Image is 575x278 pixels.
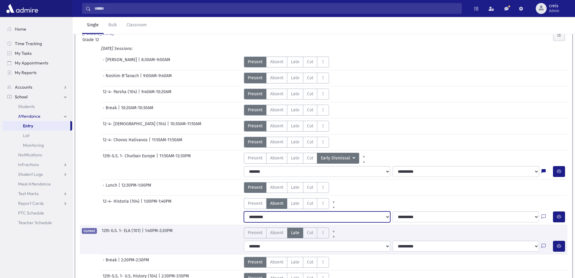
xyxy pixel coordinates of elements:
span: Meal Attendance [18,181,51,187]
i: [DATE] Sessions: [101,46,132,51]
span: | [149,137,152,148]
span: Present [248,91,263,97]
span: Cut [307,259,313,265]
a: Notifications [2,150,72,160]
span: 12th G.S. 1- Churban Europe [103,153,156,164]
a: School [2,92,72,102]
span: Attendance [18,113,40,119]
span: Late [291,184,299,191]
span: Test Marks [18,191,39,196]
span: 12-4- Historia (104) [103,198,141,209]
a: All Prior [329,198,338,203]
a: My Reports [2,68,72,77]
span: Late [291,91,299,97]
span: Cut [307,155,313,161]
span: | [138,57,141,67]
input: Search [91,3,462,14]
span: Monitoring [23,142,44,148]
span: Absent [270,139,283,145]
span: 11:50AM-12:30PM [159,153,191,164]
span: 9:00AM-9:40AM [143,73,172,83]
span: Current [82,228,97,234]
div: AttTypes [244,182,329,193]
a: Students [2,102,72,111]
a: Time Tracking [2,39,72,48]
span: Present [248,139,263,145]
a: Single [82,17,104,34]
span: Present [248,59,263,65]
span: Admin [549,8,559,13]
span: - Break [103,105,118,116]
span: Absent [270,75,283,81]
span: Cut [307,184,313,191]
a: Teacher Schedule [2,218,72,227]
span: 2:20PM-2:30PM [121,257,149,268]
span: Late [291,59,299,65]
span: | [140,73,143,83]
span: 12th G.S. 1- ELA (101) [102,227,142,238]
span: 12-4- Chovos Halivavos [103,137,149,148]
a: Test Marks [2,189,72,198]
span: School [15,94,27,100]
a: Infractions [2,160,72,169]
span: Late [291,123,299,129]
span: My Tasks [15,51,32,56]
span: Absent [270,107,283,113]
div: AttTypes [244,105,329,116]
a: Home [2,24,72,34]
span: 9:40AM-10:20AM [141,89,171,100]
span: List [23,133,30,138]
span: Accounts [15,84,32,90]
span: | [138,89,141,100]
span: Late [291,75,299,81]
span: Cut [307,107,313,113]
span: Early Dismissal [321,155,351,162]
span: Late [291,200,299,207]
span: Absent [270,155,283,161]
span: Absent [270,123,283,129]
span: Grade 12 [82,37,158,43]
button: Early Dismissal [317,153,359,164]
span: | [156,153,159,164]
span: Late [291,107,299,113]
span: Student Logs [18,172,43,177]
div: AttTypes [244,57,329,67]
span: 12-4- Parsha (104) [103,89,138,100]
span: 10:30AM-11:10AM [170,121,201,132]
div: AttTypes [244,137,329,148]
span: | [142,227,145,238]
a: Attendance [2,111,72,121]
a: Bulk [104,17,122,34]
div: AttTypes [244,89,329,100]
a: All Prior [359,153,369,158]
span: | [118,257,121,268]
img: AdmirePro [5,2,40,15]
a: Accounts [2,82,72,92]
a: All Later [359,158,369,162]
span: - Noshim B'Tanach [103,73,140,83]
span: Present [248,123,263,129]
span: Teacher Schedule [18,220,52,225]
div: AttTypes [244,227,338,238]
span: Absent [270,230,283,236]
span: 12-4- [DEMOGRAPHIC_DATA] (104) [103,121,167,132]
a: PTC Schedule [2,208,72,218]
div: AttTypes [244,73,329,83]
span: 1:40PM-2:20PM [145,227,173,238]
span: Present [248,155,263,161]
span: creis [549,4,559,8]
span: Present [248,75,263,81]
span: Absent [270,259,283,265]
div: AttTypes [244,121,329,132]
span: Present [248,259,263,265]
span: Late [291,139,299,145]
span: My Appointments [15,60,48,66]
span: Cut [307,200,313,207]
span: Home [15,26,26,32]
a: List [2,131,72,140]
span: Present [248,230,263,236]
span: My Reports [15,70,37,75]
a: Student Logs [2,169,72,179]
span: | [141,198,144,209]
span: 11:10AM-11:50AM [152,137,182,148]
